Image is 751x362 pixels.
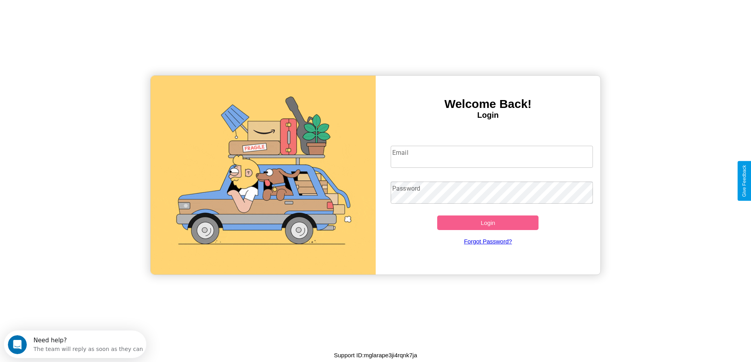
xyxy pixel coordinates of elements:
[4,330,146,358] iframe: Intercom live chat discovery launcher
[387,230,589,252] a: Forgot Password?
[151,76,376,275] img: gif
[742,165,747,197] div: Give Feedback
[8,335,27,354] iframe: Intercom live chat
[30,7,139,13] div: Need help?
[30,13,139,21] div: The team will reply as soon as they can
[334,350,417,360] p: Support ID: mglarape3ji4rqnk7ja
[437,215,539,230] button: Login
[376,97,601,111] h3: Welcome Back!
[3,3,147,25] div: Open Intercom Messenger
[376,111,601,120] h4: Login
